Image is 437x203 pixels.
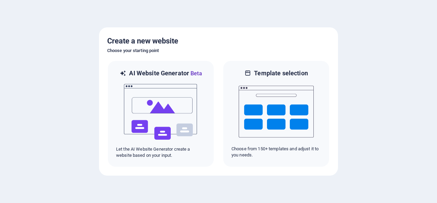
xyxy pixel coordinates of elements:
[189,70,202,77] span: Beta
[129,69,202,78] h6: AI Website Generator
[107,47,330,55] h6: Choose your starting point
[107,36,330,47] h5: Create a new website
[231,146,321,158] p: Choose from 150+ templates and adjust it to you needs.
[123,78,198,146] img: ai
[107,60,214,167] div: AI Website GeneratorBetaaiLet the AI Website Generator create a website based on your input.
[116,146,206,158] p: Let the AI Website Generator create a website based on your input.
[223,60,330,167] div: Template selectionChoose from 150+ templates and adjust it to you needs.
[254,69,308,77] h6: Template selection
